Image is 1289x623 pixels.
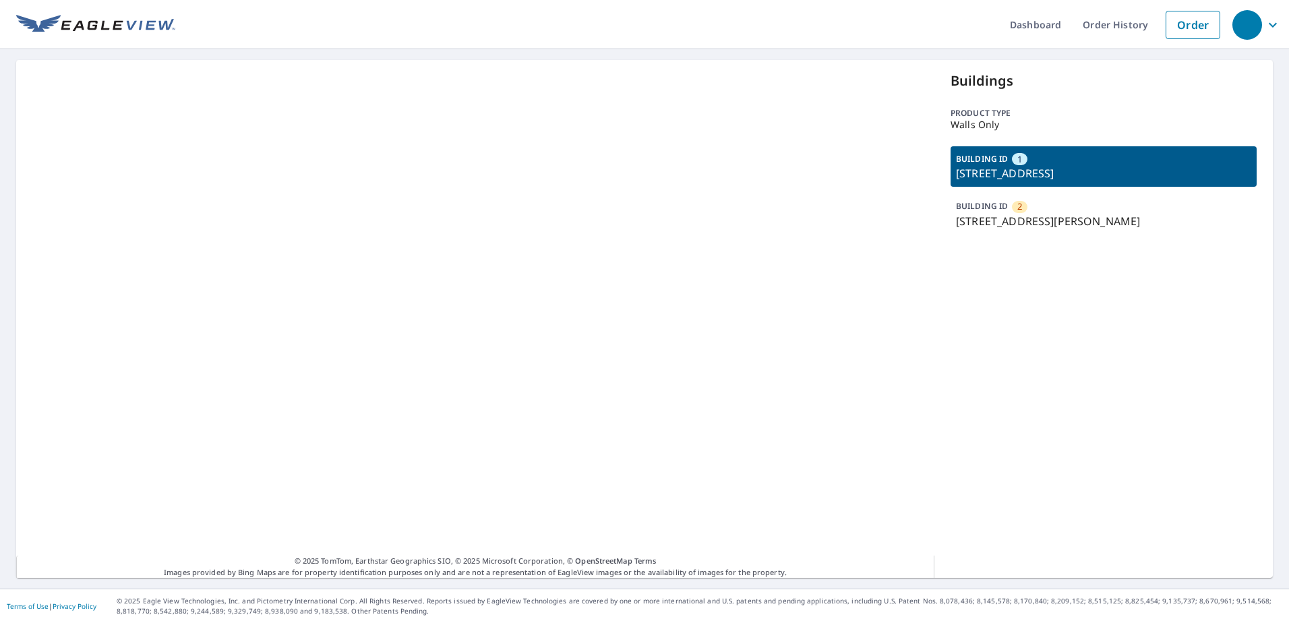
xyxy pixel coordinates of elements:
p: Images provided by Bing Maps are for property identification purposes only and are not a represen... [16,556,934,578]
p: BUILDING ID [956,153,1008,165]
a: Order [1166,11,1220,39]
p: Walls Only [951,119,1257,130]
a: Terms of Use [7,601,49,611]
p: | [7,602,96,610]
span: 2 [1017,200,1022,213]
p: [STREET_ADDRESS][PERSON_NAME] [956,213,1251,229]
p: Product type [951,107,1257,119]
p: © 2025 Eagle View Technologies, Inc. and Pictometry International Corp. All Rights Reserved. Repo... [117,596,1282,616]
p: BUILDING ID [956,200,1008,212]
a: Terms [634,556,657,566]
p: Buildings [951,71,1257,91]
span: 1 [1017,153,1022,166]
a: Privacy Policy [53,601,96,611]
span: © 2025 TomTom, Earthstar Geographics SIO, © 2025 Microsoft Corporation, © [295,556,657,567]
img: EV Logo [16,15,175,35]
p: [STREET_ADDRESS] [956,165,1251,181]
a: OpenStreetMap [575,556,632,566]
